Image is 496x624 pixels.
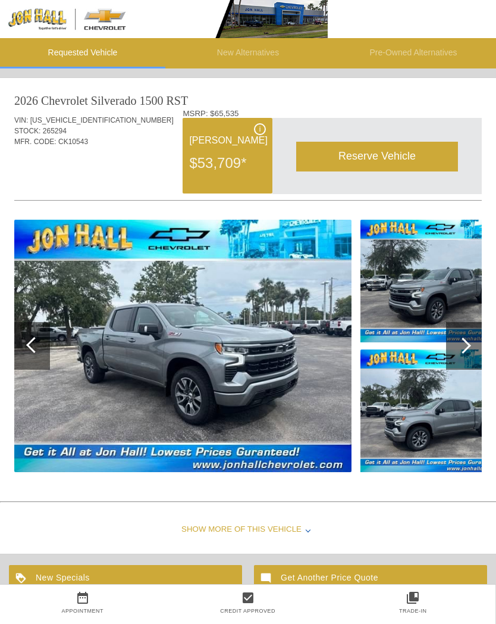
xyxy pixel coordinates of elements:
img: ic_loyalty_white_24dp_2x.png [9,565,36,592]
a: check_box [165,591,331,605]
span: CK10543 [58,138,88,146]
a: Credit Approved [220,608,275,614]
span: [US_VEHICLE_IDENTIFICATION_NUMBER] [30,116,174,124]
a: New Specials [9,565,242,592]
div: Quoted on [DATE] 6:06:41 PM [14,165,482,184]
div: [PERSON_NAME] [189,123,266,148]
span: 265294 [43,127,67,135]
div: $53,709* [189,148,266,179]
a: Appointment [62,608,104,614]
span: VIN: [14,116,28,124]
span: i [259,125,261,133]
div: Reserve Vehicle [296,142,458,171]
div: 2026 Chevrolet Silverado 1500 [14,92,164,109]
span: MFR. CODE: [14,138,56,146]
li: New Alternatives [165,38,331,68]
a: collections_bookmark [330,591,495,605]
a: Get Another Price Quote [254,565,487,592]
img: ic_mode_comment_white_24dp_2x.png [254,565,281,592]
li: Pre-Owned Alternatives [331,38,496,68]
img: 1.jpg [14,220,351,472]
span: STOCK: [14,127,40,135]
a: Trade-In [399,608,427,614]
div: RST [167,92,189,109]
div: MSRP: $65,535 [183,109,482,118]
